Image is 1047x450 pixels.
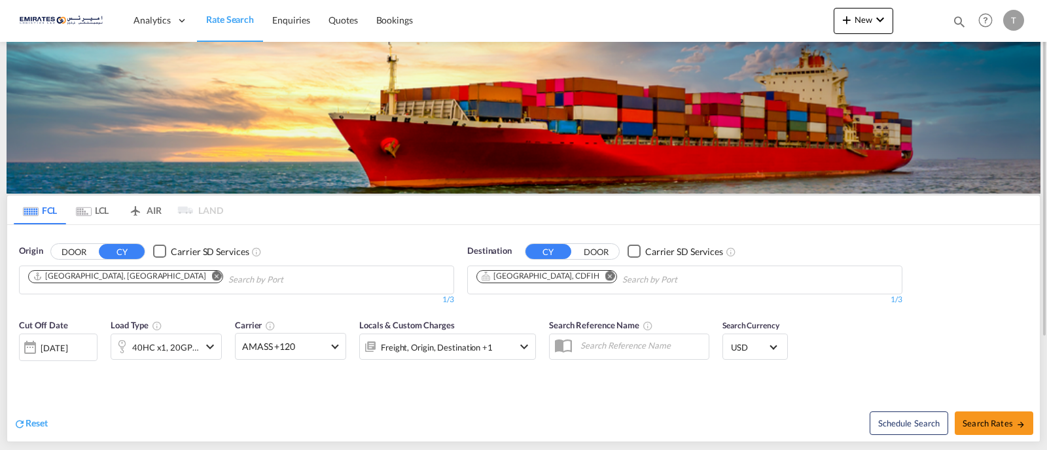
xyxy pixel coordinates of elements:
[33,271,205,282] div: Jebel Ali, AEJEA
[952,14,967,34] div: icon-magnify
[235,320,275,330] span: Carrier
[242,340,327,353] span: AMASS +120
[731,341,768,353] span: USD
[870,411,948,435] button: Note: By default Schedule search will only considerorigin ports, destination ports and cut off da...
[467,245,512,258] span: Destination
[622,269,747,290] input: Chips input.
[66,196,118,224] md-tab-item: LCL
[516,339,532,355] md-icon: icon-chevron-down
[381,338,493,356] div: Freight Origin Destination Factory Stuffing
[872,12,888,27] md-icon: icon-chevron-down
[955,411,1033,435] button: Search Ratesicon-arrow-right
[1016,420,1025,429] md-icon: icon-arrow-right
[111,320,162,330] span: Load Type
[549,320,653,330] span: Search Reference Name
[202,339,218,355] md-icon: icon-chevron-down
[481,271,599,282] div: Kinshasa, CDFIH
[133,14,171,27] span: Analytics
[128,203,143,213] md-icon: icon-airplane
[19,294,454,305] div: 1/3
[645,245,723,258] div: Carrier SD Services
[963,418,1025,428] span: Search Rates
[19,334,98,361] div: [DATE]
[14,418,26,430] md-icon: icon-refresh
[111,334,222,360] div: 40HC x1 20GP x1icon-chevron-down
[19,320,68,330] span: Cut Off Date
[328,14,357,26] span: Quotes
[726,247,736,257] md-icon: Unchecked: Search for CY (Container Yard) services for all selected carriers.Checked : Search for...
[206,14,254,25] span: Rate Search
[153,245,249,258] md-checkbox: Checkbox No Ink
[14,196,223,224] md-pagination-wrapper: Use the left and right arrow keys to navigate between tabs
[628,245,723,258] md-checkbox: Checkbox No Ink
[33,271,208,282] div: Press delete to remove this chip.
[118,196,171,224] md-tab-item: AIR
[99,244,145,259] button: CY
[359,334,536,360] div: Freight Origin Destination Factory Stuffingicon-chevron-down
[474,266,752,290] md-chips-wrap: Chips container. Use arrow keys to select chips.
[839,12,855,27] md-icon: icon-plus 400-fg
[467,294,902,305] div: 1/3
[7,42,1040,194] img: LCL+%26+FCL+BACKGROUND.png
[19,245,43,258] span: Origin
[272,14,310,26] span: Enquiries
[834,8,893,34] button: icon-plus 400-fgNewicon-chevron-down
[730,337,781,356] md-select: Select Currency: $ USDUnited States Dollar
[839,14,888,25] span: New
[14,196,66,224] md-tab-item: FCL
[574,336,709,355] input: Search Reference Name
[525,244,571,259] button: CY
[228,269,353,290] input: Chips input.
[19,360,29,377] md-datepicker: Select
[171,245,249,258] div: Carrier SD Services
[26,266,358,290] md-chips-wrap: Chips container. Use arrow keys to select chips.
[251,247,262,257] md-icon: Unchecked: Search for CY (Container Yard) services for all selected carriers.Checked : Search for...
[359,320,455,330] span: Locals & Custom Charges
[597,271,616,284] button: Remove
[20,6,108,35] img: c67187802a5a11ec94275b5db69a26e6.png
[952,14,967,29] md-icon: icon-magnify
[132,338,199,356] div: 40HC x1 20GP x1
[265,320,275,331] md-icon: The selected Trucker/Carrierwill be displayed in the rate results If the rates are from another f...
[203,271,222,284] button: Remove
[14,417,48,431] div: icon-refreshReset
[152,320,162,331] md-icon: icon-information-outline
[376,14,413,26] span: Bookings
[974,9,1003,33] div: Help
[974,9,997,31] span: Help
[1003,10,1024,31] div: T
[26,417,48,428] span: Reset
[51,244,97,259] button: DOOR
[573,244,619,259] button: DOOR
[481,271,602,282] div: Press delete to remove this chip.
[643,320,653,331] md-icon: Your search will be saved by the below given name
[41,342,67,354] div: [DATE]
[722,320,779,330] span: Search Currency
[7,225,1040,441] div: OriginDOOR CY Checkbox No InkUnchecked: Search for CY (Container Yard) services for all selected ...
